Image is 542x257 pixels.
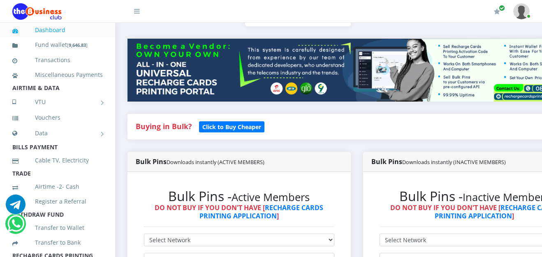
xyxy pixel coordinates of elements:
[513,3,530,19] img: User
[144,188,334,204] h2: Bulk Pins -
[12,151,103,170] a: Cable TV, Electricity
[167,158,264,166] small: Downloads instantly (ACTIVE MEMBERS)
[12,233,103,252] a: Transfer to Bank
[12,177,103,196] a: Airtime -2- Cash
[12,108,103,127] a: Vouchers
[12,192,103,211] a: Register a Referral
[155,203,323,220] strong: DO NOT BUY IF YOU DON'T HAVE [ ]
[12,51,103,69] a: Transactions
[494,8,500,15] i: Renew/Upgrade Subscription
[7,220,24,234] a: Chat for support
[6,201,25,214] a: Chat for support
[199,203,324,220] a: RECHARGE CARDS PRINTING APPLICATION
[67,42,88,48] small: [ ]
[69,42,86,48] b: 9,646.83
[499,5,505,11] span: Renew/Upgrade Subscription
[12,21,103,39] a: Dashboard
[12,65,103,84] a: Miscellaneous Payments
[136,157,264,166] strong: Bulk Pins
[199,121,264,131] a: Click to Buy Cheaper
[136,121,192,131] strong: Buying in Bulk?
[12,218,103,237] a: Transfer to Wallet
[12,123,103,144] a: Data
[12,35,103,55] a: Fund wallet[9,646.83]
[371,157,506,166] strong: Bulk Pins
[202,123,261,131] b: Click to Buy Cheaper
[12,3,62,20] img: Logo
[402,158,506,166] small: Downloads instantly (INACTIVE MEMBERS)
[12,92,103,112] a: VTU
[232,190,310,204] small: Active Members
